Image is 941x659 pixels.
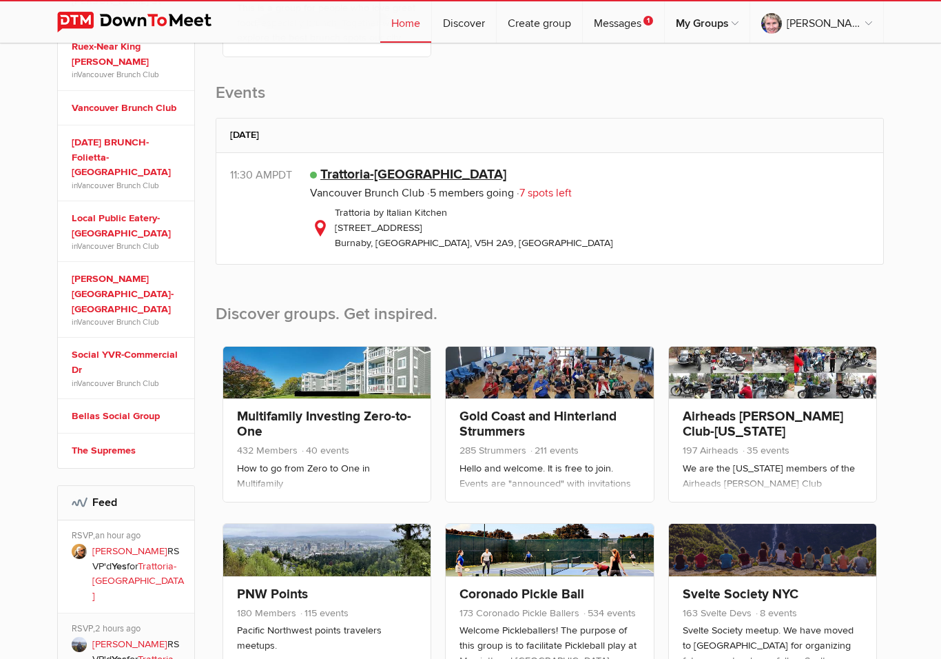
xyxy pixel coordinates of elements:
[230,167,310,183] div: 11:30 AM
[643,16,653,26] span: 1
[57,12,233,32] img: DownToMeet
[582,607,636,619] span: 534 events
[72,443,185,458] a: The Supremes
[72,39,185,69] a: Ruex-Near King [PERSON_NAME]
[754,607,797,619] span: 8 events
[72,241,185,252] span: in
[92,560,184,602] a: Trattoria-[GEOGRAPHIC_DATA]
[72,272,185,316] a: [PERSON_NAME][GEOGRAPHIC_DATA]-[GEOGRAPHIC_DATA]
[92,545,167,557] a: [PERSON_NAME]
[583,1,664,43] a: Messages1
[665,1,749,43] a: My Groups
[237,408,411,440] a: Multifamily Investing Zero-to-One
[310,205,869,250] div: Trattoria by Italian Kitchen [STREET_ADDRESS] Burnaby, [GEOGRAPHIC_DATA], V5H 2A9, [GEOGRAPHIC_DATA]
[72,211,185,241] a: Local Public Eatery-[GEOGRAPHIC_DATA]
[750,1,883,43] a: [PERSON_NAME]
[237,607,296,619] span: 180 Members
[112,560,127,572] b: Yes
[237,461,417,530] p: How to go from Zero to One in Multifamily Investinghttp://[DOMAIN_NAME][URL] Multifamily investin...
[216,82,884,118] h2: Events
[72,409,185,424] a: Bellas Social Group
[300,445,349,456] span: 40 events
[459,607,579,619] span: 173 Coronado Pickle Ballers
[427,186,514,200] span: 5 members going
[517,186,572,200] span: 7 spots left
[380,1,431,43] a: Home
[72,101,185,116] a: Vancouver Brunch Club
[683,445,738,456] span: 197 Airheads
[320,166,506,183] a: Trattoria-[GEOGRAPHIC_DATA]
[72,180,185,191] span: in
[529,445,579,456] span: 211 events
[299,607,349,619] span: 115 events
[72,316,185,327] span: in
[95,623,141,634] span: 2 hours ago
[72,378,185,389] span: in
[77,70,159,79] a: Vancouver Brunch Club
[310,186,424,200] a: Vancouver Brunch Club
[683,586,798,602] a: Svelte Society NYC
[77,378,159,388] a: Vancouver Brunch Club
[72,530,185,544] div: RSVP,
[272,168,292,182] span: America/Vancouver
[683,461,862,530] p: We are the [US_STATE] members of the Airheads [PERSON_NAME] Club (Airheads [PERSON_NAME] Club - C...
[72,347,185,377] a: Social YVR-Commercial Dr
[72,486,180,519] h2: Feed
[77,181,159,190] a: Vancouver Brunch Club
[95,530,141,541] span: an hour ago
[77,241,159,251] a: Vancouver Brunch Club
[92,638,167,650] a: [PERSON_NAME]
[72,623,185,637] div: RSVP,
[72,135,185,180] a: [DATE] BRUNCH-Folietta-[GEOGRAPHIC_DATA]
[432,1,496,43] a: Discover
[237,623,417,653] p: Pacific Northwest points travelers meetups.
[459,461,639,530] p: Hello and welcome. It is free to join. Events are "announced" with invitations sent out to member...
[237,586,308,602] a: PNW Points
[92,544,185,603] p: RSVP'd for
[216,281,884,339] h2: Discover groups. Get inspired.
[459,586,584,602] a: Coronado Pickle Ball
[230,119,869,152] h2: [DATE]
[683,408,843,440] a: Airheads [PERSON_NAME] Club-[US_STATE]
[741,445,789,456] span: 35 events
[72,69,185,80] span: in
[683,607,752,619] span: 163 Svelte Devs
[459,408,617,440] a: Gold Coast and Hinterland Strummers
[237,445,298,456] span: 432 Members
[459,445,526,456] span: 285 Strummers
[497,1,582,43] a: Create group
[77,317,159,327] a: Vancouver Brunch Club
